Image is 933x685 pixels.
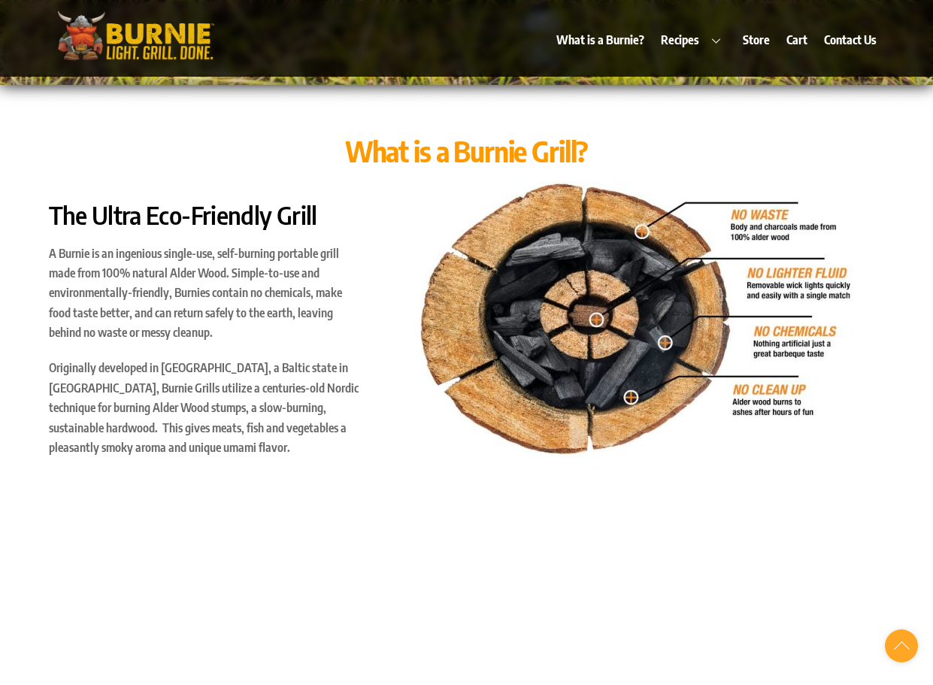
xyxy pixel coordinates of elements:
[345,132,589,168] span: What is a Burnie Grill?
[49,358,363,457] p: Originally developed in [GEOGRAPHIC_DATA], a Baltic state in [GEOGRAPHIC_DATA], Burnie Grills uti...
[49,8,222,64] img: burniegrill.com-logo-high-res-2020110_500px
[654,23,734,57] a: Recipes
[817,23,884,57] a: Contact Us
[413,182,853,465] img: burniegrill.com-burnie_info-full
[49,244,363,343] p: A Burnie is an ingenious single-use, self-burning portable grill made from 100% natural Alder Woo...
[49,200,363,232] h2: The Ultra Eco-Friendly Grill
[49,43,222,68] a: Burnie Grill
[735,23,777,57] a: Store
[549,23,651,57] a: What is a Burnie?
[779,23,814,57] a: Cart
